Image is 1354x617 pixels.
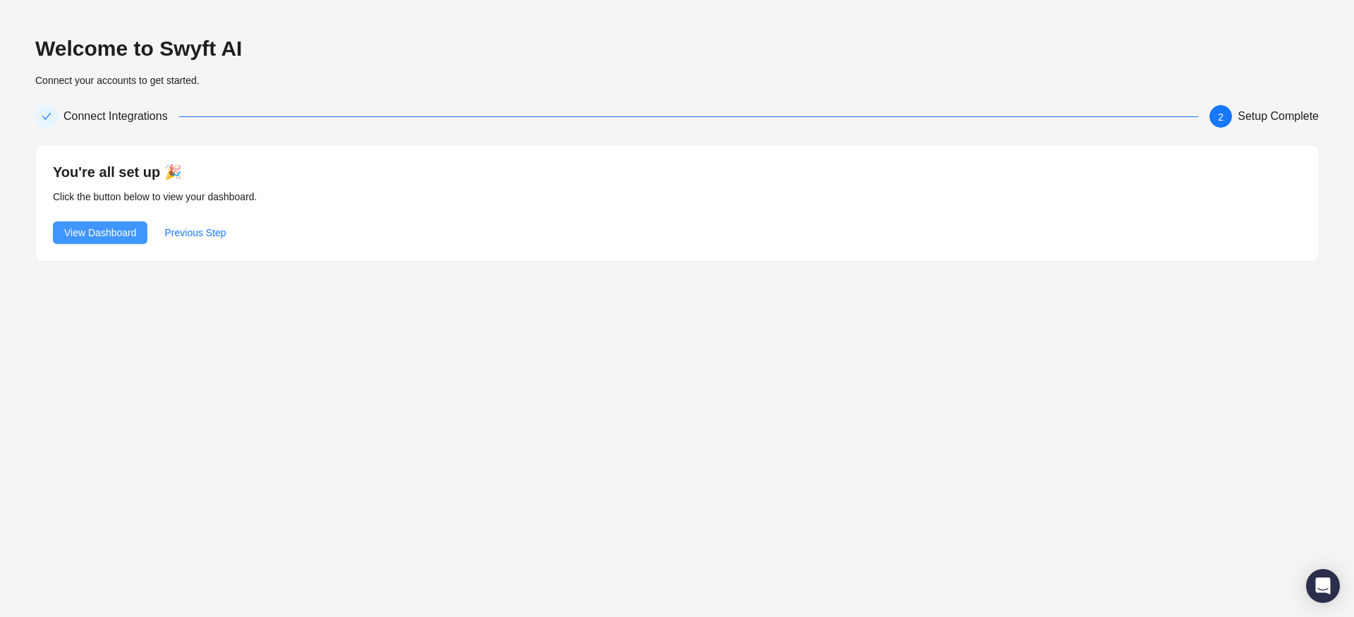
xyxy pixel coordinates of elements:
[53,191,257,202] span: Click the button below to view your dashboard.
[42,111,51,121] span: check
[64,225,136,240] span: View Dashboard
[35,35,1319,62] h2: Welcome to Swyft AI
[35,75,200,86] span: Connect your accounts to get started.
[1238,105,1319,128] div: Setup Complete
[53,221,147,244] button: View Dashboard
[164,225,226,240] span: Previous Step
[153,221,237,244] button: Previous Step
[63,105,179,128] div: Connect Integrations
[53,162,1301,182] h4: You're all set up 🎉
[1218,111,1224,123] span: 2
[1306,569,1340,603] div: Open Intercom Messenger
